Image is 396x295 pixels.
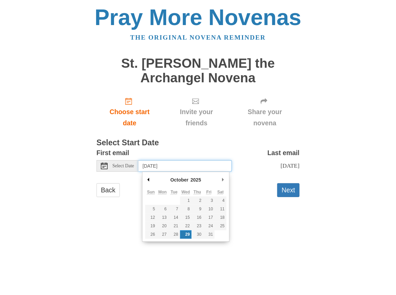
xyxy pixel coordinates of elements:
[157,205,168,213] button: 6
[192,222,203,230] button: 23
[203,222,215,230] button: 24
[145,230,157,239] button: 26
[96,147,129,159] label: First email
[180,196,192,205] button: 1
[215,222,226,230] button: 25
[203,205,215,213] button: 10
[190,175,202,185] div: 2025
[157,213,168,222] button: 13
[95,5,302,30] a: Pray More Novenas
[230,92,300,132] div: Click "Next" to confirm your start date first.
[168,222,180,230] button: 21
[168,205,180,213] button: 7
[96,139,300,147] h3: Select Start Date
[145,213,157,222] button: 12
[138,160,232,172] input: Use the arrow keys to pick a date
[281,162,300,169] span: [DATE]
[192,230,203,239] button: 30
[168,213,180,222] button: 14
[158,190,167,194] abbr: Monday
[168,230,180,239] button: 28
[180,205,192,213] button: 8
[192,205,203,213] button: 9
[203,213,215,222] button: 17
[180,230,192,239] button: 29
[145,205,157,213] button: 5
[96,56,300,85] h1: St. [PERSON_NAME] the Archangel Novena
[194,190,201,194] abbr: Thursday
[277,183,300,197] button: Next
[147,190,155,194] abbr: Sunday
[217,190,224,194] abbr: Saturday
[220,175,226,185] button: Next Month
[169,175,190,185] div: October
[130,34,266,41] a: The original novena reminder
[181,190,190,194] abbr: Wednesday
[171,190,177,194] abbr: Tuesday
[215,196,226,205] button: 4
[180,222,192,230] button: 22
[96,92,163,132] a: Choose start date
[180,213,192,222] button: 15
[157,230,168,239] button: 27
[145,222,157,230] button: 19
[237,106,293,129] span: Share your novena
[163,92,230,132] div: Click "Next" to confirm your start date first.
[267,147,300,159] label: Last email
[192,196,203,205] button: 2
[203,230,215,239] button: 31
[192,213,203,222] button: 16
[145,175,152,185] button: Previous Month
[203,196,215,205] button: 3
[103,106,156,129] span: Choose start date
[215,205,226,213] button: 11
[170,106,223,129] span: Invite your friends
[215,213,226,222] button: 18
[112,164,134,168] span: Select Date
[96,183,120,197] a: Back
[206,190,212,194] abbr: Friday
[157,222,168,230] button: 20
